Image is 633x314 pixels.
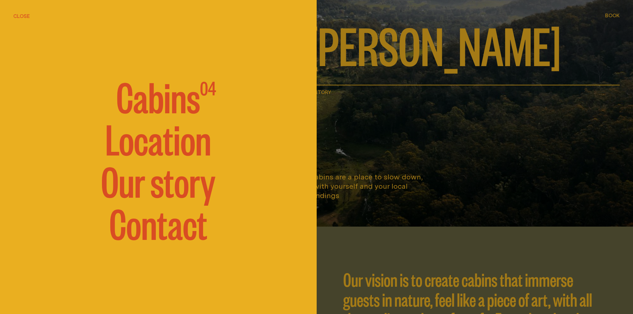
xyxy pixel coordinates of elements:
a: Cabins 04 [100,76,216,116]
span: 04 [200,76,216,116]
a: Our story [101,160,215,200]
a: Contact [109,202,207,242]
span: Cabins [116,76,200,116]
button: hide menu [13,12,30,20]
a: Location [105,118,211,158]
